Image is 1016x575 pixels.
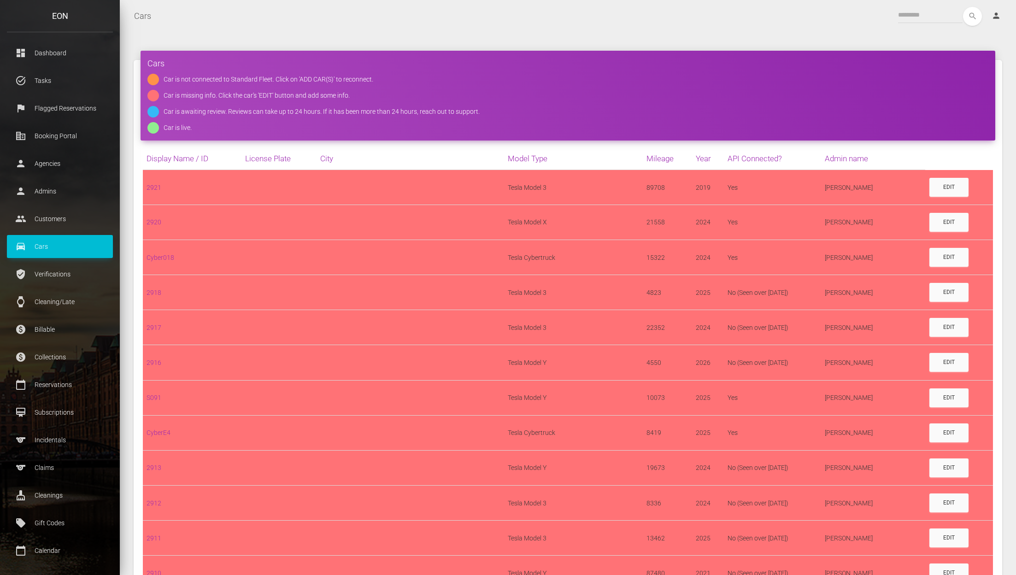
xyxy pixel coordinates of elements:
td: Tesla Model 3 [504,521,642,556]
td: [PERSON_NAME] [821,380,925,415]
td: Yes [724,415,821,450]
a: 2913 [147,464,161,471]
td: No (Seen over [DATE]) [724,345,821,380]
td: [PERSON_NAME] [821,205,925,240]
a: paid Billable [7,318,113,341]
td: 2019 [692,170,724,205]
a: 2920 [147,218,161,226]
th: License Plate [241,147,317,170]
p: Cleaning/Late [14,295,106,309]
td: 21558 [643,205,692,240]
a: people Customers [7,207,113,230]
td: 15322 [643,240,692,275]
th: Model Type [504,147,642,170]
div: Edit [943,429,955,437]
a: calendar_today Reservations [7,373,113,396]
td: 2025 [692,415,724,450]
div: Edit [943,394,955,402]
td: Tesla Model 3 [504,485,642,520]
td: 8419 [643,415,692,450]
td: 10073 [643,380,692,415]
td: Tesla Cybertruck [504,415,642,450]
td: 2024 [692,205,724,240]
td: [PERSON_NAME] [821,345,925,380]
td: [PERSON_NAME] [821,275,925,310]
th: Admin name [821,147,925,170]
a: Edit [929,213,969,232]
p: Calendar [14,544,106,557]
td: Tesla Cybertruck [504,240,642,275]
a: Edit [929,178,969,197]
div: Car is awaiting review. Reviews can take up to 24 hours. If it has been more than 24 hours, reach... [164,106,480,117]
a: calendar_today Calendar [7,539,113,562]
div: Edit [943,358,955,366]
div: Car is missing info. Click the car's 'EDIT' button and add some info. [164,90,350,101]
p: Incidentals [14,433,106,447]
a: sports Incidentals [7,428,113,452]
th: Display Name / ID [143,147,241,170]
td: 22352 [643,310,692,345]
a: Edit [929,353,969,372]
a: Edit [929,283,969,302]
a: Edit [929,388,969,407]
div: Edit [943,253,955,261]
td: [PERSON_NAME] [821,170,925,205]
td: Tesla Model Y [504,380,642,415]
td: 2025 [692,275,724,310]
div: Edit [943,534,955,542]
td: Tesla Model Y [504,345,642,380]
td: [PERSON_NAME] [821,415,925,450]
th: City [317,147,504,170]
a: Edit [929,458,969,477]
p: Collections [14,350,106,364]
a: cleaning_services Cleanings [7,484,113,507]
p: Customers [14,212,106,226]
td: 89708 [643,170,692,205]
a: corporate_fare Booking Portal [7,124,113,147]
a: 2916 [147,359,161,366]
a: Edit [929,318,969,337]
a: drive_eta Cars [7,235,113,258]
td: Tesla Model Y [504,450,642,485]
a: flag Flagged Reservations [7,97,113,120]
a: person Agencies [7,152,113,175]
td: No (Seen over [DATE]) [724,521,821,556]
button: search [963,7,982,26]
p: Dashboard [14,46,106,60]
td: 4823 [643,275,692,310]
a: S091 [147,394,161,401]
a: local_offer Gift Codes [7,511,113,534]
i: person [992,11,1001,20]
th: Year [692,147,724,170]
a: 2921 [147,184,161,191]
td: 2025 [692,521,724,556]
td: [PERSON_NAME] [821,240,925,275]
td: [PERSON_NAME] [821,310,925,345]
p: Subscriptions [14,405,106,419]
td: No (Seen over [DATE]) [724,485,821,520]
p: Flagged Reservations [14,101,106,115]
p: Cleanings [14,488,106,502]
p: Admins [14,184,106,198]
th: API Connected? [724,147,821,170]
a: person [985,7,1009,25]
p: Gift Codes [14,516,106,530]
a: Edit [929,423,969,442]
div: Car is live. [164,122,192,134]
a: person Admins [7,180,113,203]
p: Agencies [14,157,106,170]
div: Edit [943,218,955,226]
td: 4550 [643,345,692,380]
a: dashboard Dashboard [7,41,113,65]
a: 2912 [147,499,161,507]
div: Edit [943,183,955,191]
a: 2918 [147,289,161,296]
a: sports Claims [7,456,113,479]
a: CyberE4 [147,429,170,436]
td: [PERSON_NAME] [821,485,925,520]
p: Claims [14,461,106,475]
div: Edit [943,288,955,296]
td: Yes [724,380,821,415]
p: Reservations [14,378,106,392]
h4: Cars [147,58,988,69]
